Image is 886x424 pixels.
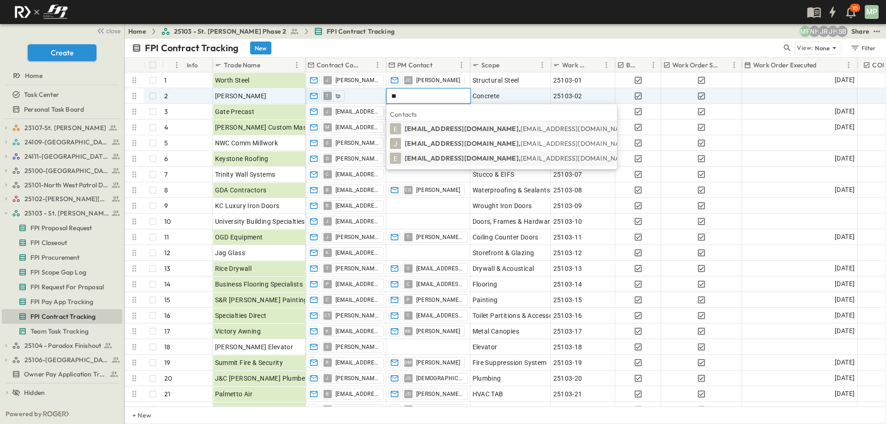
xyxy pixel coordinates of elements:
[335,233,380,241] span: [PERSON_NAME][EMAIL_ADDRESS][PERSON_NAME][DOMAIN_NAME]
[553,280,582,289] span: 25103-14
[2,178,122,192] div: 25101-North West Patrol Divisiontest
[562,60,589,70] p: Work Order #
[164,295,170,305] p: 15
[215,76,250,85] span: Worth Steel
[416,359,461,366] span: [PERSON_NAME]
[835,232,855,242] span: [DATE]
[2,266,120,279] a: FPI Scope Gap Log
[827,26,838,37] div: Jose Hurtado (jhurtado@fpibuilders.com)
[473,264,534,273] span: Drywall & Acoustical
[24,123,106,132] span: 23107-St. [PERSON_NAME]
[2,338,122,353] div: 25104 - Paradox Finishouttest
[626,60,639,70] p: BSA Signed
[335,139,380,147] span: [PERSON_NAME][EMAIL_ADDRESS][DOMAIN_NAME]
[847,42,879,54] button: Filter
[12,136,120,149] a: 24109-St. Teresa of Calcutta Parish Hall
[835,404,855,415] span: [DATE]
[215,91,267,101] span: [PERSON_NAME]
[326,252,329,253] span: K
[128,27,400,36] nav: breadcrumbs
[335,92,341,100] span: tp
[390,110,613,119] p: Contacts
[164,374,172,383] p: 20
[2,206,122,221] div: 25103 - St. [PERSON_NAME] Phase 2test
[24,355,109,364] span: 25106-St. Andrews Parking Lot
[164,248,170,257] p: 12
[405,124,632,133] p: [EMAIL_ADDRESS][DOMAIN_NAME],
[843,60,854,71] button: Menu
[818,26,829,37] div: Jayden Ramirez (jramirez@fpibuilders.com)
[416,186,461,194] span: [PERSON_NAME]
[553,185,582,195] span: 25103-08
[164,76,167,85] p: 1
[2,309,122,324] div: FPI Contract Trackingtest
[164,91,168,101] p: 2
[335,343,380,351] span: [PERSON_NAME][EMAIL_ADDRESS][PERSON_NAME][PERSON_NAME][DOMAIN_NAME]
[835,185,855,195] span: [DATE]
[2,221,120,234] a: FPI Proposal Request
[473,91,500,101] span: Concrete
[30,268,86,277] span: FPI Scope Gap Log
[30,312,96,321] span: FPI Contract Tracking
[335,202,380,209] span: [EMAIL_ADDRESS][DOMAIN_NAME]
[215,280,303,289] span: Business Flooring Specialists
[473,76,519,85] span: Structural Steel
[407,315,409,316] span: T
[835,153,855,164] span: [DATE]
[456,60,467,71] button: Menu
[473,358,547,367] span: Fire Suppression System
[553,248,582,257] span: 25103-12
[434,60,444,70] button: Sort
[416,265,464,272] span: [EMAIL_ADDRESS][DOMAIN_NAME]
[12,164,120,177] a: 25100-Vanguard Prep School
[215,154,269,163] span: Keystone Roofing
[521,125,632,133] span: [EMAIL_ADDRESS][DOMAIN_NAME]
[835,310,855,321] span: [DATE]
[2,294,122,309] div: FPI Pay App Trackingtest
[30,297,93,306] span: FPI Pay App Tracking
[11,2,71,22] img: c8d7d1ed905e502e8f77bf7063faec64e13b34fdb1f2bdd94b0e311fc34f8000.png
[2,295,120,308] a: FPI Pay App Tracking
[800,26,811,37] div: Monica Pruteanu (mpruteanu@fpibuilders.com)
[327,27,395,36] span: FPI Contract Tracking
[501,60,511,70] button: Sort
[215,217,305,226] span: University Building Specialties
[818,60,828,70] button: Sort
[473,185,551,195] span: Waterproofing & Sealants
[394,158,397,159] span: E
[335,124,380,131] span: [EMAIL_ADDRESS][DOMAIN_NAME]
[326,268,329,269] span: T
[407,299,409,300] span: P
[250,42,271,54] button: New
[852,5,858,12] p: 10
[481,60,499,70] p: Scope
[335,406,380,413] span: [EMAIL_ADDRESS][DOMAIN_NAME]
[215,311,267,320] span: Specialties Direct
[473,201,532,210] span: Wrought Iron Doors
[335,108,380,115] span: [EMAIL_ADDRESS][DOMAIN_NAME]
[2,325,120,338] a: Team Task Tracking
[864,4,880,20] button: MP
[164,201,168,210] p: 9
[2,367,122,382] div: Owner Pay Application Trackingtest
[553,358,582,367] span: 25103-19
[326,362,329,363] span: R
[164,123,168,132] p: 4
[553,389,582,399] span: 25103-21
[174,27,287,36] span: 25103 - St. [PERSON_NAME] Phase 2
[12,150,120,163] a: 24111-[GEOGRAPHIC_DATA]
[326,158,329,159] span: D
[521,154,632,162] span: [EMAIL_ADDRESS][DOMAIN_NAME]
[215,405,290,414] span: [PERSON_NAME] Service
[326,299,329,300] span: C
[553,342,582,352] span: 25103-18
